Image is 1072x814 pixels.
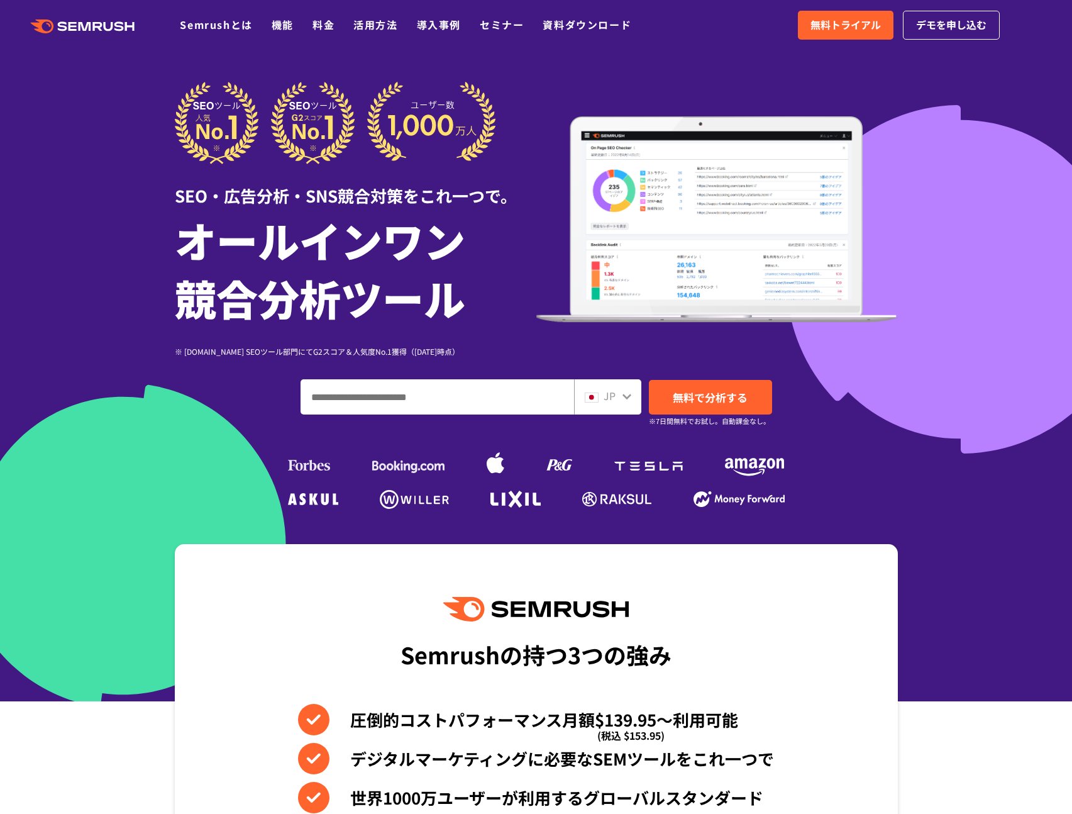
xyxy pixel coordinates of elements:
[175,211,536,326] h1: オールインワン 競合分析ツール
[810,17,881,33] span: 無料トライアル
[480,17,524,32] a: セミナー
[298,704,774,735] li: 圧倒的コストパフォーマンス月額$139.95〜利用可能
[175,164,536,208] div: SEO・広告分析・SNS競合対策をこれ一つで。
[175,345,536,357] div: ※ [DOMAIN_NAME] SEOツール部門にてG2スコア＆人気度No.1獲得（[DATE]時点）
[401,631,671,677] div: Semrushの持つ3つの強み
[353,17,397,32] a: 活用方法
[301,380,573,414] input: ドメイン、キーワードまたはURLを入力してください
[180,17,252,32] a: Semrushとは
[673,389,748,405] span: 無料で分析する
[649,380,772,415] a: 無料で分析する
[798,11,893,40] a: 無料トライアル
[298,782,774,813] li: 世界1000万ユーザーが利用するグローバルスタンダード
[272,17,294,32] a: 機能
[312,17,334,32] a: 料金
[916,17,986,33] span: デモを申し込む
[417,17,461,32] a: 導入事例
[543,17,631,32] a: 資料ダウンロード
[443,597,628,622] img: Semrush
[903,11,1000,40] a: デモを申し込む
[597,720,665,751] span: (税込 $153.95)
[649,415,770,427] small: ※7日間無料でお試し。自動課金なし。
[298,743,774,774] li: デジタルマーケティングに必要なSEMツールをこれ一つで
[604,388,616,403] span: JP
